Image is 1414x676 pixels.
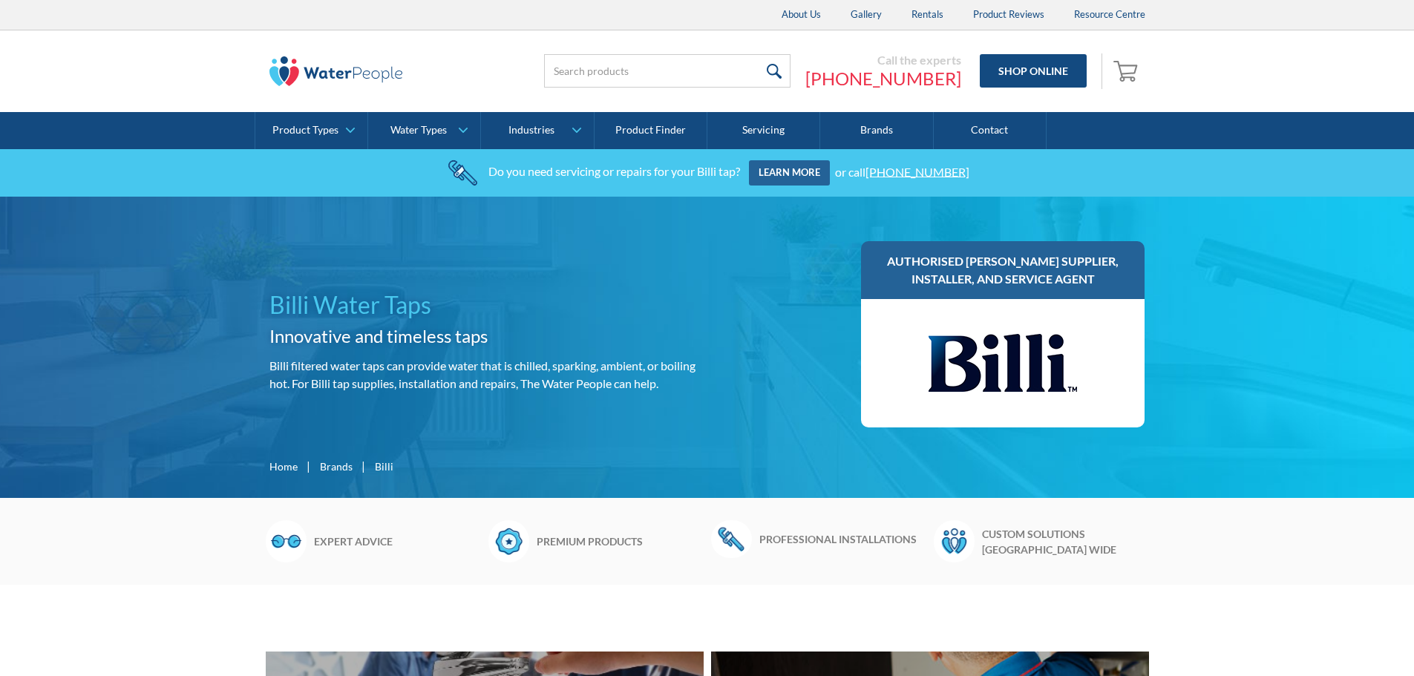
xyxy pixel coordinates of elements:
div: | [305,457,312,475]
h2: Innovative and timeless taps [269,323,701,350]
a: Home [269,459,298,474]
h6: Custom solutions [GEOGRAPHIC_DATA] wide [982,526,1149,557]
div: or call [835,164,969,178]
a: Product Finder [595,112,707,149]
div: | [360,457,367,475]
h6: Premium products [537,534,704,549]
img: The Water People [269,56,403,86]
a: Shop Online [980,54,1087,88]
h6: Expert advice [314,534,481,549]
img: Billi [929,314,1077,413]
a: Water Types [368,112,480,149]
a: Open cart [1110,53,1145,89]
img: Glasses [266,520,307,562]
a: Contact [934,112,1047,149]
a: Brands [320,459,353,474]
input: Search products [544,54,791,88]
h1: Billi Water Taps [269,287,701,323]
a: Product Types [255,112,367,149]
a: Servicing [707,112,820,149]
a: [PHONE_NUMBER] [805,68,961,90]
a: Learn more [749,160,830,186]
div: Product Types [272,124,338,137]
div: Industries [508,124,554,137]
a: Brands [820,112,933,149]
img: Badge [488,520,529,562]
h3: Authorised [PERSON_NAME] supplier, installer, and service agent [876,252,1130,288]
img: shopping cart [1113,59,1142,82]
img: Wrench [711,520,752,557]
div: Water Types [390,124,447,137]
div: Call the experts [805,53,961,68]
p: Billi filtered water taps can provide water that is chilled, sparking, ambient, or boiling hot. F... [269,357,701,393]
div: Do you need servicing or repairs for your Billi tap? [488,164,740,178]
div: Billi [375,459,393,474]
a: [PHONE_NUMBER] [865,164,969,178]
a: Industries [481,112,593,149]
h6: Professional installations [759,531,926,547]
img: Waterpeople Symbol [934,520,975,562]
